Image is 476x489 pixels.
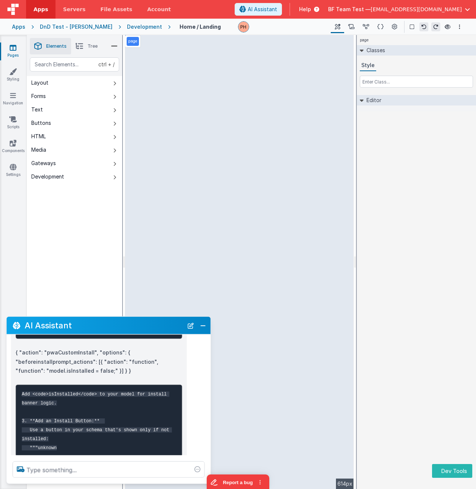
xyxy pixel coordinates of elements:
span: AI Assistant [248,6,277,13]
h2: Editor [364,95,381,105]
span: File Assets [101,6,133,13]
div: DnD Test - [PERSON_NAME] [40,23,112,31]
button: Dev Tools [432,464,472,478]
div: Media [31,146,46,154]
span: BF Team Test — [328,6,371,13]
div: Forms [31,92,46,100]
img: 0d84bb1c9d9d2d05ed0efcca67984133 [238,22,249,32]
button: Layout [27,76,122,89]
h4: page [357,35,372,45]
span: Servers [63,6,85,13]
div: ctrl [98,61,107,68]
h2: AI Assistant [25,321,183,330]
button: Forms [27,89,122,103]
div: Development [127,23,162,31]
button: Media [27,143,122,157]
div: 614px [336,479,354,489]
code: Add <code>isInstalled</code> to your model for install banner logic. 3. **Add an Install Button:*... [22,391,172,450]
button: AI Assistant [235,3,282,16]
div: Gateways [31,160,56,167]
button: HTML [27,130,122,143]
div: Apps [12,23,25,31]
div: Development [31,173,64,180]
button: BF Team Test — [EMAIL_ADDRESS][DOMAIN_NAME] [328,6,470,13]
input: Enter Class... [360,76,473,88]
button: Development [27,170,122,183]
div: Layout [31,79,48,86]
h4: Home / Landing [180,24,221,29]
p: { "action": "pwaCustomInstall", "options": { "beforeinstallprompt_actions": [{ "action": "functio... [16,348,183,376]
span: [EMAIL_ADDRESS][DOMAIN_NAME] [371,6,462,13]
input: Search Elements... [30,57,119,72]
div: --> [125,35,354,489]
div: HTML [31,133,46,140]
button: Style [360,60,376,71]
button: Buttons [27,116,122,130]
button: Options [455,22,464,31]
h2: Classes [364,45,385,56]
button: Gateways [27,157,122,170]
span: + / [98,57,115,72]
div: Text [31,106,43,113]
span: Help [299,6,311,13]
div: Buttons [31,119,51,127]
p: page [128,38,137,44]
button: Close [198,320,208,331]
span: Elements [46,43,67,49]
button: New Chat [185,320,196,331]
button: Text [27,103,122,116]
span: Tree [88,43,98,49]
span: Apps [34,6,48,13]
